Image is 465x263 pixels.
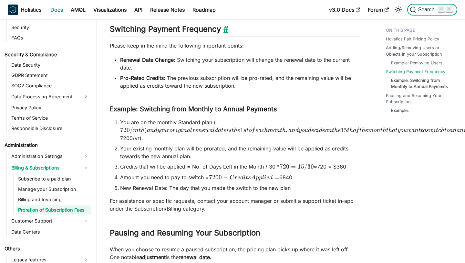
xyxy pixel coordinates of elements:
[120,56,360,71] li: : Switching your subscription will change the renewal date to the current date.
[311,127,317,133] span: ec
[147,127,154,133] span: an
[391,108,409,113] strong: Example:
[258,127,262,133] span: a
[110,105,277,113] strong: Example: Switching from Monthly to Annual Payments
[391,77,452,90] a: Example: Switching from Monthly to Annual Payments
[89,5,130,15] a: Visualizations
[9,163,91,173] a: Billing & Subscriptions
[388,127,395,133] span: ha
[46,5,67,15] a: Docs
[305,127,308,133] span: u
[407,127,411,133] span: w
[120,145,360,160] li: Your existing monthly plan will be prorated, and the remaining value will be applied as credits t...
[266,175,269,181] span: e
[240,126,243,134] span: 1
[192,127,198,133] span: re
[319,127,322,133] span: d
[9,92,91,102] a: Data Processing Agreement
[446,6,453,12] kbd: K
[447,127,449,133] span: o
[3,50,91,59] a: Security & Compliance
[21,6,41,14] b: Holistics
[393,5,403,15] button: Switch between dark and light mode (currently light mode)
[243,175,246,181] span: i
[365,127,368,133] span: e
[234,175,240,181] span: re
[274,174,279,181] span: =
[213,127,215,133] span: l
[341,126,347,134] span: 15
[418,127,423,133] span: tt
[232,127,234,133] span: t
[139,254,166,260] strong: adjustment
[359,127,362,133] span: t
[215,127,218,133] span: d
[133,127,139,133] span: m
[226,127,229,133] span: i
[314,163,317,170] span: ∗
[328,127,332,133] span: n
[178,127,181,133] span: g
[403,127,407,133] span: u
[221,24,228,34] a: Direct link to Switching Payment Frequency
[110,228,360,240] h2: Pausing and Resuming Your Subscription
[16,174,91,183] a: Subscribe to a paid plan
[181,127,190,133] span: ina
[163,127,167,133] span: u
[120,184,360,192] li: New Renewal Date: The day that you made the switch to the new plan
[218,127,221,133] span: a
[299,127,305,133] span: yo
[16,195,91,204] a: Billing and Invoicing
[356,127,359,133] span: f
[248,175,251,181] span: s
[298,163,314,170] span: 15/30
[249,127,252,133] span: o
[9,103,91,112] a: Privacy Policy
[334,127,338,133] span: h
[234,127,237,133] span: h
[243,127,246,133] span: s
[362,127,365,133] span: h
[308,127,311,133] span: d
[398,127,403,133] span: yo
[280,127,282,133] span: t
[9,60,91,70] a: Data Security
[67,5,89,15] a: AMQL
[386,36,439,42] a: Holistics Fair Pricing Policy
[423,127,429,133] span: os
[120,57,174,63] strong: Renewal Date Change
[374,127,377,133] span: o
[436,127,438,133] span: t
[322,127,328,133] span: eo
[256,175,264,181] span: ppl
[280,163,289,170] span: 720
[407,4,457,16] button: Search (Command+K)
[8,5,18,15] img: Holistics
[120,163,360,170] li: Credits that will be applied = No. of Days Left in the Month / 30 * 720 = $360
[391,60,442,66] a: Example: Removing Users
[251,175,256,181] span: A
[276,127,280,133] span: n
[110,42,360,49] p: Please keep in the mind the following important points:
[386,69,445,75] a: Switching Payment Frequency
[264,127,273,133] span: hm
[139,127,141,133] span: t
[264,175,266,181] span: i
[377,127,380,133] span: n
[221,127,223,133] span: t
[9,23,91,32] a: Security
[255,127,258,133] span: e
[229,127,232,133] span: s
[3,141,91,150] a: Administration
[395,127,398,133] span: t
[16,205,91,214] a: Proration of Subscription Fees
[9,33,91,42] a: FAQs
[273,127,276,133] span: o
[210,127,213,133] span: a
[9,81,91,90] a: SOC2 Compliance
[411,127,418,133] span: an
[434,127,436,133] span: i
[386,93,455,105] a: Pausing and Resuming Your Subscription
[347,127,349,133] span: t
[386,127,388,133] span: t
